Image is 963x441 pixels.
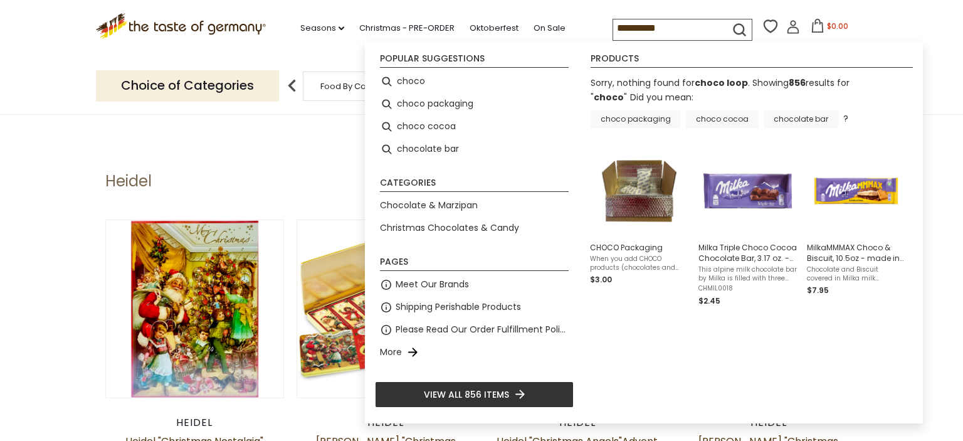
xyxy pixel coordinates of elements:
img: MilkaMMMAX Choco & Biscuit [811,146,902,236]
span: Milka Triple Choco Cocoa Chocolate Bar, 3.17 oz. - made in [GEOGRAPHIC_DATA] [698,242,797,263]
a: Meet Our Brands [396,277,469,292]
li: Christmas Chocolates & Candy [375,217,574,240]
li: Please Read Our Order Fulfillment Policies [375,319,574,341]
img: Heidel [106,220,283,398]
a: Milka Triple Choco Cocoa Chocolate Bar, 3.17 oz. - made in [GEOGRAPHIC_DATA]This alpine milk choc... [698,146,797,307]
button: $0.00 [802,19,856,38]
p: Choice of Categories [96,70,279,101]
span: CHOCO Packaging [590,242,688,253]
a: Food By Category [320,82,393,91]
a: CHOCO PackagingWhen you add CHOCO products (chocolates and chocolate cookies) to your order, we w... [590,146,688,307]
div: Instant Search Results [365,42,923,423]
a: Christmas Chocolates & Candy [380,221,519,235]
b: choco loop [695,77,748,89]
li: MilkaMMMAX Choco & Biscuit, 10.5oz - made in Austria [802,141,910,312]
a: On Sale [534,21,566,35]
span: $2.45 [698,295,720,306]
li: choco [375,70,574,93]
li: Products [591,54,913,68]
li: Categories [380,178,569,192]
a: Christmas - PRE-ORDER [359,21,455,35]
li: View all 856 items [375,381,574,408]
li: Chocolate & Marzipan [375,194,574,217]
li: choco cocoa [375,115,574,138]
a: Please Read Our Order Fulfillment Policies [396,322,569,337]
li: Milka Triple Choco Cocoa Chocolate Bar, 3.17 oz. - made in Germany [693,141,802,312]
li: chocolate bar [375,138,574,161]
span: This alpine milk chocolate bar by Milka is filled with three different types of delicious chocola... [698,265,797,283]
img: Heidel [297,220,475,398]
li: Popular suggestions [380,54,569,68]
span: Sorry, nothing found for . [591,77,750,89]
li: Shipping Perishable Products [375,296,574,319]
a: Seasons [300,21,344,35]
div: Heidel [679,417,858,429]
span: When you add CHOCO products (chocolates and chocolate cookies) to your order, we will do our best... [590,255,688,272]
img: previous arrow [280,73,305,98]
span: MilkaMMMAX Choco & Biscuit, 10.5oz - made in [GEOGRAPHIC_DATA] [807,242,905,263]
li: Pages [380,257,569,271]
div: Heidel [105,417,284,429]
div: Heidel [297,417,475,429]
div: Did you mean: ? [591,91,848,124]
span: CHMIL0018 [698,284,797,293]
a: choco cocoa [686,110,759,128]
span: Chocolate and Biscuit covered in Milka milk chocolate. Milka chocolates originated in [GEOGRAPHIC... [807,265,905,283]
span: $7.95 [807,285,829,295]
span: View all 856 items [424,388,509,401]
b: 856 [789,77,806,89]
span: $0.00 [827,21,848,31]
li: More [375,341,574,364]
a: choco packaging [591,110,681,128]
li: CHOCO Packaging [585,141,693,312]
span: $3.00 [590,274,612,285]
li: Meet Our Brands [375,274,574,296]
a: chocolate bar [764,110,838,128]
a: MilkaMMMAX Choco & BiscuitMilkaMMMAX Choco & Biscuit, 10.5oz - made in [GEOGRAPHIC_DATA]Chocolate... [807,146,905,307]
a: Chocolate & Marzipan [380,198,478,213]
a: Oktoberfest [470,21,518,35]
div: Heidel [488,417,666,429]
li: choco packaging [375,93,574,115]
a: Shipping Perishable Products [396,300,521,314]
a: choco [594,91,624,104]
h1: Heidel [105,172,152,191]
